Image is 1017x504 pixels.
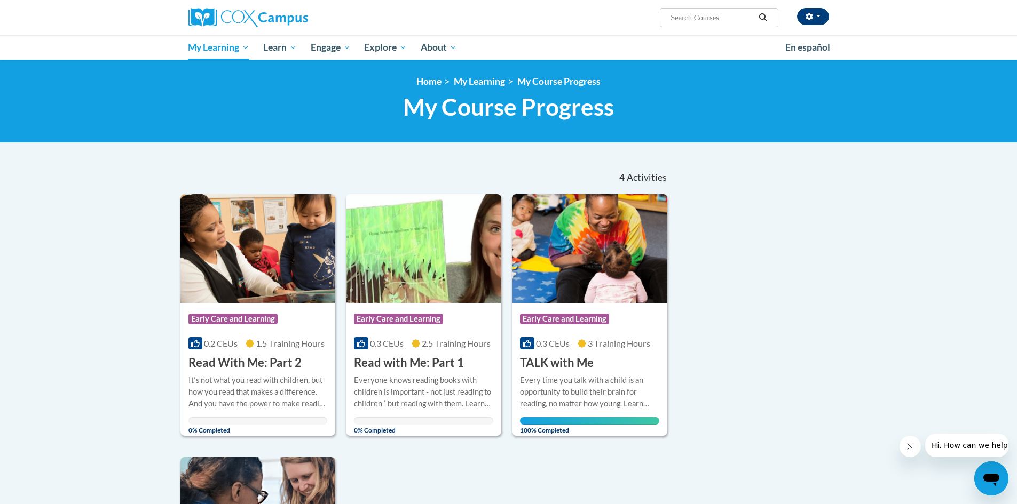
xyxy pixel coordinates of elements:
span: Early Care and Learning [354,314,443,324]
a: Home [416,76,442,87]
span: Explore [364,41,407,54]
span: 0.3 CEUs [370,338,404,348]
a: My Learning [182,35,257,60]
span: Early Care and Learning [188,314,278,324]
span: My Learning [188,41,249,54]
a: Course LogoEarly Care and Learning0.3 CEUs2.5 Training Hours Read with Me: Part 1Everyone knows r... [346,194,501,436]
span: 0.3 CEUs [536,338,570,348]
iframe: Button to launch messaging window [974,461,1008,495]
a: Course LogoEarly Care and Learning0.2 CEUs1.5 Training Hours Read With Me: Part 2Itʹs not what yo... [180,194,336,436]
a: About [414,35,464,60]
img: Course Logo [512,194,667,303]
a: Cox Campus [188,8,391,27]
a: My Course Progress [517,76,601,87]
h3: TALK with Me [520,355,594,371]
span: My Course Progress [403,93,614,121]
button: Search [755,11,771,24]
div: Your progress [520,417,659,425]
img: Course Logo [346,194,501,303]
div: Main menu [172,35,845,60]
a: En español [778,36,837,59]
iframe: Message from company [925,434,1008,457]
span: 100% Completed [520,417,659,434]
span: Engage [311,41,351,54]
span: Early Care and Learning [520,314,609,324]
div: Everyone knows reading books with children is important - not just reading to children ʹ but read... [354,374,493,410]
img: Cox Campus [188,8,308,27]
span: Activities [627,172,667,183]
span: 2.5 Training Hours [422,338,491,348]
div: Every time you talk with a child is an opportunity to build their brain for reading, no matter ho... [520,374,659,410]
img: Course Logo [180,194,336,303]
a: Learn [256,35,304,60]
a: My Learning [454,76,505,87]
iframe: Close message [900,436,921,457]
span: 3 Training Hours [588,338,650,348]
span: En español [785,42,830,53]
span: 1.5 Training Hours [256,338,325,348]
div: Itʹs not what you read with children, but how you read that makes a difference. And you have the ... [188,374,328,410]
span: 4 [619,172,625,183]
h3: Read With Me: Part 2 [188,355,302,371]
span: Learn [263,41,297,54]
a: Engage [304,35,358,60]
a: Course LogoEarly Care and Learning0.3 CEUs3 Training Hours TALK with MeEvery time you talk with a... [512,194,667,436]
span: Hi. How can we help? [6,7,86,16]
span: About [421,41,457,54]
button: Account Settings [797,8,829,25]
h3: Read with Me: Part 1 [354,355,464,371]
input: Search Courses [669,11,755,24]
a: Explore [357,35,414,60]
span: 0.2 CEUs [204,338,238,348]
